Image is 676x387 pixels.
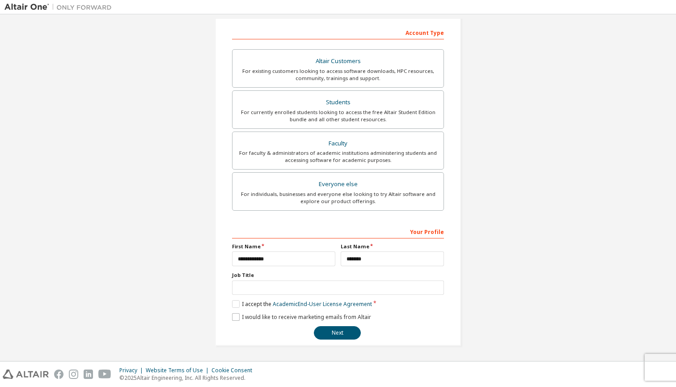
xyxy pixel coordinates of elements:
div: For existing customers looking to access software downloads, HPC resources, community, trainings ... [238,68,438,82]
img: youtube.svg [98,370,111,379]
div: For individuals, businesses and everyone else looking to try Altair software and explore our prod... [238,191,438,205]
button: Next [314,326,361,340]
a: Academic End-User License Agreement [273,300,372,308]
label: I accept the [232,300,372,308]
div: Privacy [119,367,146,374]
label: Job Title [232,272,444,279]
img: linkedin.svg [84,370,93,379]
img: altair_logo.svg [3,370,49,379]
div: Students [238,96,438,109]
div: Website Terms of Use [146,367,211,374]
img: instagram.svg [69,370,78,379]
div: Everyone else [238,178,438,191]
div: For currently enrolled students looking to access the free Altair Student Edition bundle and all ... [238,109,438,123]
img: Altair One [4,3,116,12]
div: Account Type [232,25,444,39]
div: Cookie Consent [211,367,258,374]
div: Altair Customers [238,55,438,68]
label: I would like to receive marketing emails from Altair [232,313,371,321]
div: Faculty [238,137,438,150]
div: Your Profile [232,224,444,238]
div: For faculty & administrators of academic institutions administering students and accessing softwa... [238,149,438,164]
label: Last Name [341,243,444,250]
label: First Name [232,243,335,250]
p: © 2025 Altair Engineering, Inc. All Rights Reserved. [119,374,258,382]
img: facebook.svg [54,370,63,379]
